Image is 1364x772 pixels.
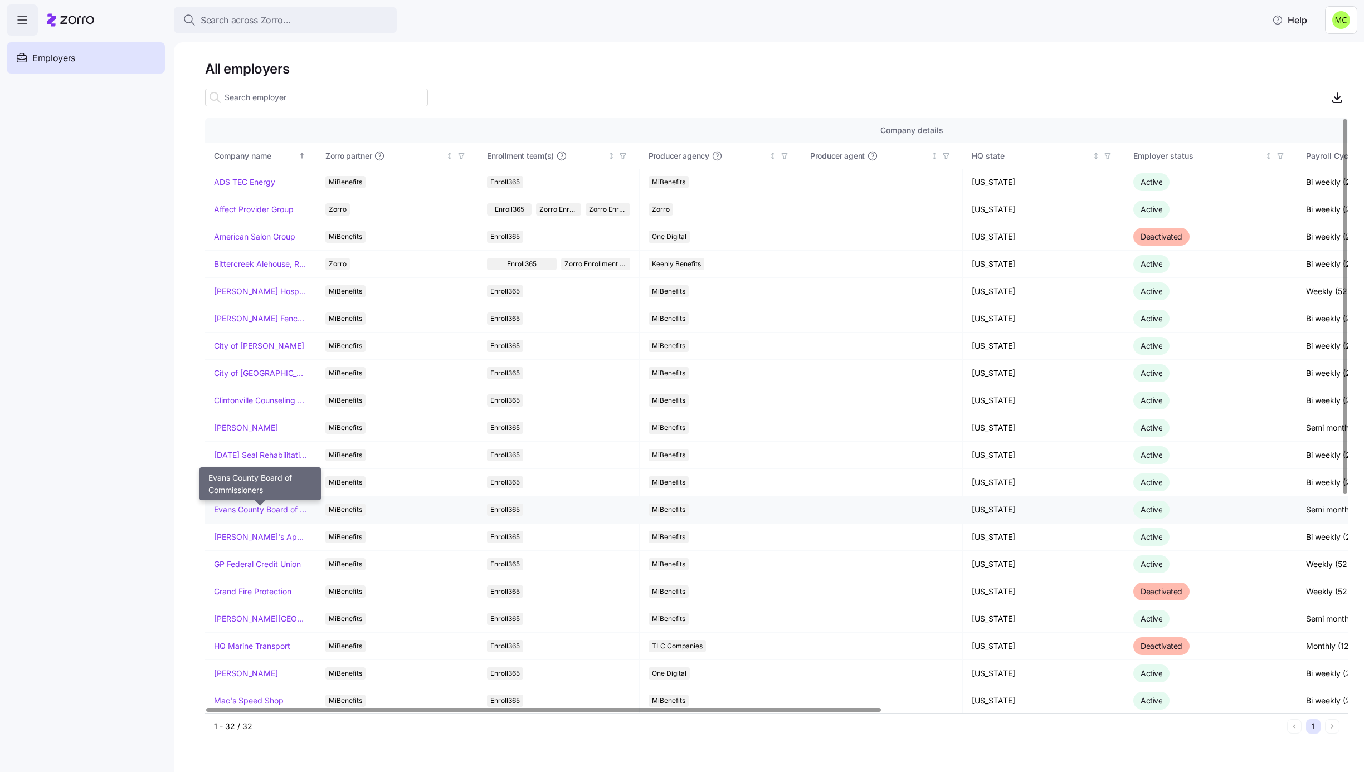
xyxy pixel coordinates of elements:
span: Enroll365 [490,367,520,379]
span: Enroll365 [490,695,520,707]
span: Active [1141,395,1162,405]
td: [US_STATE] [963,551,1124,578]
td: [US_STATE] [963,496,1124,524]
h1: All employers [205,60,1348,77]
span: Deactivated [1141,232,1182,241]
span: MiBenefits [329,695,362,707]
span: MiBenefits [652,504,685,516]
th: Company nameSorted ascending [205,143,316,169]
span: Active [1141,423,1162,432]
span: MiBenefits [329,476,362,488]
a: Employers [7,42,165,74]
span: MiBenefits [652,558,685,570]
td: [US_STATE] [963,578,1124,605]
span: One Digital [652,667,686,680]
div: Employer status [1133,150,1263,162]
span: Zorro [329,258,347,270]
td: [US_STATE] [963,169,1124,196]
a: Mac's Speed Shop [214,695,284,706]
span: MiBenefits [652,585,685,598]
a: Bittercreek Alehouse, Red Feather Lounge, Diablo & Sons Saloon [214,258,307,270]
span: Active [1141,204,1162,214]
span: MiBenefits [652,449,685,461]
a: Grand Fire Protection [214,586,291,597]
span: Enroll365 [490,340,520,352]
span: Deactivated [1141,587,1182,596]
th: HQ stateNot sorted [963,143,1124,169]
th: Producer agencyNot sorted [640,143,801,169]
a: [PERSON_NAME]'s Appliance/[PERSON_NAME]'s Academy/Fluid Services [214,531,307,543]
span: MiBenefits [652,422,685,434]
span: Zorro Enrollment Team [539,203,577,216]
input: Search employer [205,89,428,106]
span: Keenly Benefits [652,258,701,270]
td: [US_STATE] [963,469,1124,496]
span: Active [1141,696,1162,705]
span: Active [1141,259,1162,268]
span: Active [1141,559,1162,569]
td: [US_STATE] [963,660,1124,687]
button: Search across Zorro... [174,7,397,33]
td: [US_STATE] [963,687,1124,715]
span: MiBenefits [652,695,685,707]
span: Active [1141,668,1162,678]
div: Company name [214,150,296,162]
div: Not sorted [769,152,777,160]
a: City of [GEOGRAPHIC_DATA] [214,368,307,379]
span: Active [1141,477,1162,487]
span: MiBenefits [329,585,362,598]
th: Producer agentNot sorted [801,143,963,169]
span: MiBenefits [329,531,362,543]
span: One Digital [652,231,686,243]
span: Enroll365 [490,667,520,680]
span: Enroll365 [495,203,524,216]
span: MiBenefits [652,613,685,625]
span: MiBenefits [652,394,685,407]
div: HQ state [972,150,1090,162]
span: MiBenefits [329,367,362,379]
th: Employer statusNot sorted [1124,143,1297,169]
span: Active [1141,286,1162,296]
span: Enroll365 [490,613,520,625]
span: MiBenefits [329,231,362,243]
span: MiBenefits [329,285,362,297]
a: [DATE] Seal Rehabilitation Center of [GEOGRAPHIC_DATA] [214,449,307,461]
span: Active [1141,532,1162,541]
a: [PERSON_NAME] [214,422,278,433]
a: City of [PERSON_NAME] [214,340,304,351]
div: Not sorted [931,152,938,160]
span: Zorro [652,203,670,216]
span: MiBenefits [652,312,685,325]
span: Enroll365 [490,231,520,243]
span: MiBenefits [329,640,362,652]
span: Enroll365 [490,422,520,434]
span: Employers [32,51,75,65]
span: Enroll365 [490,476,520,488]
span: Active [1141,341,1162,350]
span: MiBenefits [329,667,362,680]
td: [US_STATE] [963,196,1124,223]
span: Producer agency [649,150,709,162]
span: Enroll365 [490,394,520,407]
a: [PERSON_NAME] Hospitality [214,286,307,297]
span: Enroll365 [490,312,520,325]
button: Previous page [1287,719,1302,734]
th: Zorro partnerNot sorted [316,143,478,169]
span: Deactivated [1141,641,1182,651]
span: Active [1141,614,1162,623]
a: Easterseals [GEOGRAPHIC_DATA] & [GEOGRAPHIC_DATA][US_STATE] [214,477,307,488]
span: MiBenefits [652,340,685,352]
span: MiBenefits [329,558,362,570]
span: MiBenefits [652,476,685,488]
td: [US_STATE] [963,605,1124,633]
td: [US_STATE] [963,442,1124,469]
span: Active [1141,505,1162,514]
td: [US_STATE] [963,305,1124,333]
span: Enroll365 [490,504,520,516]
span: Help [1272,13,1307,27]
a: [PERSON_NAME][GEOGRAPHIC_DATA][DEMOGRAPHIC_DATA] [214,613,307,624]
span: Enroll365 [490,531,520,543]
span: Active [1141,450,1162,460]
span: Zorro Enrollment Team [564,258,627,270]
span: Producer agent [810,150,865,162]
